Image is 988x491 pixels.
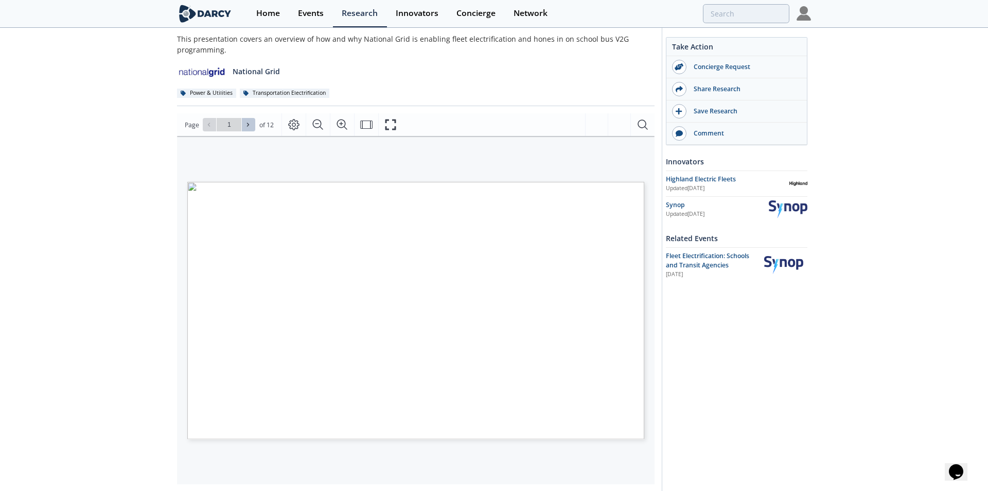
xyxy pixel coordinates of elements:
div: Events [298,9,324,18]
span: Fleet Electrification: Schools and Transit Agencies [666,251,749,269]
div: Save Research [686,107,802,116]
div: Take Action [666,41,807,56]
div: Comment [686,129,802,138]
div: Concierge Request [686,62,802,72]
div: Innovators [396,9,438,18]
div: Power & Utilities [177,89,236,98]
div: Synop [666,200,769,210]
div: Transportation Electrification [240,89,329,98]
img: Synop [769,200,808,218]
a: Synop Updated[DATE] Synop [666,200,807,218]
div: Research [342,9,378,18]
img: Synop [764,256,803,274]
div: Updated [DATE] [666,210,769,218]
div: Related Events [666,229,807,247]
img: logo-wide.svg [177,5,233,23]
a: Highland Electric Fleets Updated[DATE] Highland Electric Fleets [666,175,807,193]
p: National Grid [233,66,280,77]
div: Innovators [666,153,807,171]
iframe: chat widget [945,450,978,481]
div: Concierge [456,9,496,18]
input: Advanced Search [703,4,789,23]
img: Highland Electric Fleets [789,175,807,193]
a: Fleet Electrification: Schools and Transit Agencies [DATE] Synop [666,251,807,279]
img: Profile [797,6,811,21]
div: Share Research [686,84,802,94]
div: Home [256,9,280,18]
div: This presentation covers an overview of how and why National Grid is enabling fleet electrificati... [177,33,655,55]
div: Network [514,9,548,18]
div: Updated [DATE] [666,184,789,193]
div: Highland Electric Fleets [666,175,789,184]
div: [DATE] [666,270,757,279]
